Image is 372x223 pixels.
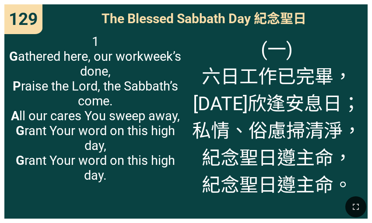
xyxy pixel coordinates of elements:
[16,123,25,138] b: G
[9,34,182,183] span: 1 athered here, our workweek’s done, raise the Lord, the Sabbath’s come. ll our cares You sweep a...
[9,49,18,64] b: G
[9,9,38,29] span: 129
[11,108,19,123] b: A
[192,34,361,197] span: (一) 六日工作已完畢， [DATE]欣逢安息日； 私情、俗慮掃清淨， 紀念聖日遵主命， 紀念聖日遵主命。
[16,153,25,168] b: G
[102,8,306,27] span: The Blessed Sabbath Day 紀念聖日
[13,79,21,94] b: P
